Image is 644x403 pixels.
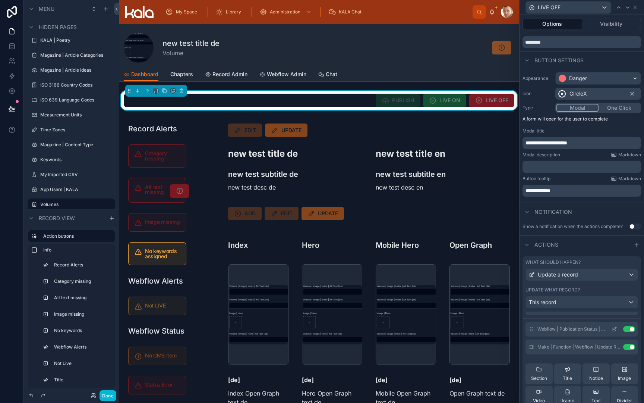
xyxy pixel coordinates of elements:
[583,363,610,384] button: Notice
[54,360,110,366] label: Not Live
[40,142,113,148] label: Magazine | Content Type
[523,75,552,81] label: Appearance
[523,152,560,158] label: Modal description
[523,176,550,182] label: Button tooltip
[618,375,631,381] span: Image
[525,268,638,281] button: Update a record
[40,82,113,88] label: ISO 3166 Country Codes
[162,38,220,49] h1: new test title de
[339,9,362,15] span: KALA Chat
[40,97,113,103] label: ISO 639 Language Codes
[170,68,193,82] a: Chapters
[523,116,641,125] p: A form will open for the user to complete
[131,71,158,78] span: Dashboard
[170,71,193,78] span: Chapters
[318,68,337,82] a: Chat
[326,71,337,78] span: Chat
[531,375,547,381] span: Section
[212,71,247,78] span: Record Admin
[40,172,113,178] label: My Imported CSV
[523,128,544,134] label: Modal title
[40,127,113,133] label: Time Zones
[205,68,247,82] a: Record Admin
[40,157,113,163] label: Keywords
[534,241,558,249] span: Actions
[554,363,581,384] button: Title
[523,105,552,111] label: Type
[611,152,641,158] a: Markdown
[525,259,581,265] label: What should happen?
[54,344,110,350] label: Webflow Alerts
[40,37,113,43] label: KALA | Poetry
[523,91,552,97] label: Icon
[618,176,641,182] span: Markdown
[523,137,641,149] div: scrollable content
[523,19,582,29] button: Options
[270,9,300,15] span: Administration
[54,311,110,317] label: Image missing
[24,227,119,388] div: scrollable content
[54,328,110,334] label: No keywords
[611,176,641,182] a: Markdown
[54,278,110,284] label: Category missing
[569,75,587,82] div: Danger
[43,233,109,239] label: Action buttons
[589,375,603,381] span: Notice
[213,5,246,19] a: Library
[555,72,641,85] button: Danger
[257,5,315,19] a: Administration
[525,287,580,293] label: Update what record?
[525,296,638,309] button: This record
[582,19,641,29] button: Visibility
[176,9,197,15] span: My Space
[537,326,605,332] span: Webflow | Publication Status | IS LIVE
[226,9,241,15] span: Library
[100,390,116,401] button: Done
[163,5,202,19] a: My Space
[534,208,572,216] span: Notification
[54,262,110,268] label: Record Alerts
[538,4,561,11] span: LIVE OFF
[162,49,220,57] span: Volume
[125,6,154,18] img: App logo
[537,344,620,350] span: Make | Function | Webflow | Update Record
[54,377,110,383] label: Title
[556,104,599,112] button: Modal
[40,52,113,58] label: Magazine | Article Categories
[43,247,112,253] label: Info
[611,363,638,384] button: Image
[40,67,113,73] label: Magazine | Article Ideas
[618,152,641,158] span: Markdown
[599,104,640,112] button: One Click
[529,299,556,306] span: This record
[40,187,113,193] label: App Users | KALA
[523,161,641,173] div: scrollable content
[267,71,306,78] span: Webflow Admin
[39,5,54,13] span: Menu
[40,112,113,118] label: Measurement Units
[525,363,553,384] button: Section
[538,271,578,278] span: Update a record
[534,57,584,64] span: Button settings
[523,224,623,229] div: Show a notification when the actions complete?
[563,375,572,381] span: Title
[39,24,77,31] span: Hidden pages
[523,185,641,197] div: scrollable content
[326,5,367,19] a: KALA Chat
[569,90,587,97] span: CircleX
[124,68,158,82] a: Dashboard
[160,4,473,20] div: scrollable content
[40,201,110,207] label: Volumes
[259,68,306,82] a: Webflow Admin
